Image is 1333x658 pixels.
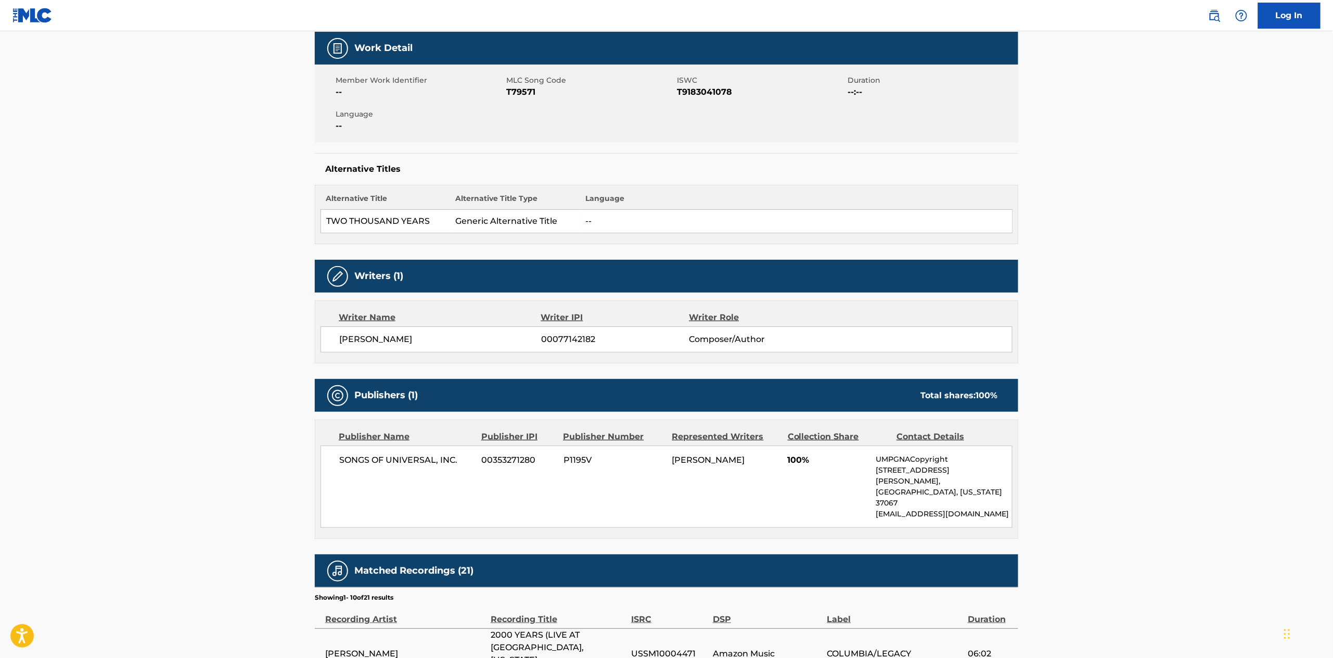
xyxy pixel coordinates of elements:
span: T79571 [506,86,674,98]
span: Duration [848,75,1016,86]
span: [PERSON_NAME] [672,455,745,465]
span: Member Work Identifier [336,75,504,86]
p: [STREET_ADDRESS][PERSON_NAME], [876,465,1012,487]
th: Alternative Title Type [451,193,580,210]
span: SONGS OF UNIVERSAL, INC. [339,454,474,466]
p: [GEOGRAPHIC_DATA], [US_STATE] 37067 [876,487,1012,509]
div: Writer IPI [541,311,689,324]
div: Collection Share [788,431,889,443]
p: [EMAIL_ADDRESS][DOMAIN_NAME] [876,509,1012,520]
span: ISWC [677,75,845,86]
img: search [1208,9,1221,22]
div: Help [1231,5,1252,26]
img: Work Detail [331,42,344,55]
div: Total shares: [920,389,997,402]
div: Writer Role [689,311,824,324]
iframe: Chat Widget [1281,608,1333,658]
span: -- [336,120,504,132]
div: Recording Title [491,602,626,626]
h5: Work Detail [354,42,413,54]
h5: Matched Recordings (21) [354,565,473,577]
div: ISRC [631,602,708,626]
div: DSP [713,602,822,626]
span: 100 % [976,390,997,400]
img: help [1235,9,1248,22]
span: P1195V [563,454,664,466]
span: T9183041078 [677,86,845,98]
div: Writer Name [339,311,541,324]
div: Publisher IPI [481,431,555,443]
span: 100% [788,454,868,466]
img: Writers [331,270,344,283]
a: Public Search [1204,5,1225,26]
p: Showing 1 - 10 of 21 results [315,593,393,602]
div: Label [827,602,963,626]
span: -- [336,86,504,98]
div: Duration [968,602,1013,626]
td: -- [580,210,1012,233]
img: Matched Recordings [331,565,344,577]
div: Publisher Number [563,431,664,443]
span: Composer/Author [689,333,824,346]
span: --:-- [848,86,1016,98]
img: Publishers [331,389,344,402]
span: [PERSON_NAME] [339,333,541,346]
h5: Writers (1) [354,270,403,282]
h5: Alternative Titles [325,164,1008,174]
div: Recording Artist [325,602,485,626]
span: 00353271280 [482,454,556,466]
p: UMPGNACopyright [876,454,1012,465]
a: Log In [1258,3,1321,29]
img: MLC Logo [12,8,53,23]
td: TWO THOUSAND YEARS [321,210,451,233]
div: Publisher Name [339,431,473,443]
div: Drag [1284,618,1290,650]
th: Language [580,193,1012,210]
td: Generic Alternative Title [451,210,580,233]
div: Represented Writers [672,431,780,443]
span: 00077142182 [541,333,689,346]
th: Alternative Title [321,193,451,210]
span: Language [336,109,504,120]
h5: Publishers (1) [354,389,418,401]
span: MLC Song Code [506,75,674,86]
div: Contact Details [896,431,997,443]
